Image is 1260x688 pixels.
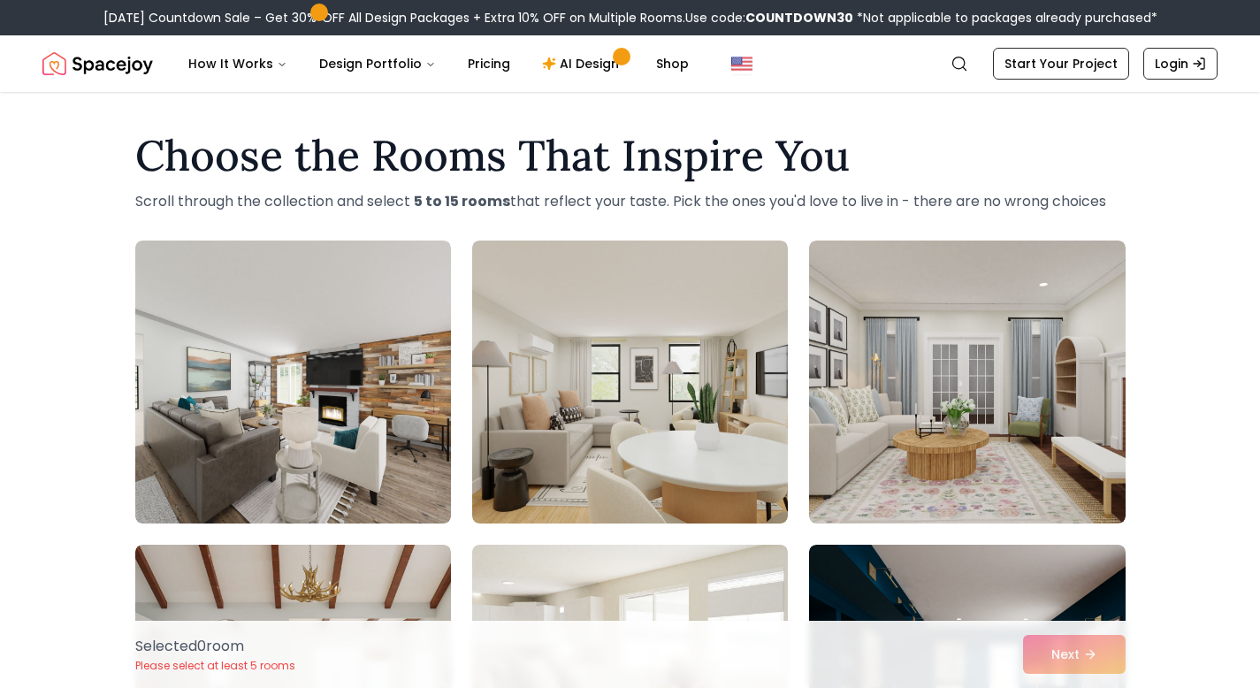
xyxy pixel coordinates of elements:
p: Scroll through the collection and select that reflect your taste. Pick the ones you'd love to liv... [135,191,1126,212]
img: Spacejoy Logo [42,46,153,81]
a: AI Design [528,46,638,81]
button: How It Works [174,46,302,81]
a: Pricing [454,46,524,81]
img: Room room-3 [809,241,1125,524]
img: United States [731,53,752,74]
a: Shop [642,46,703,81]
strong: 5 to 15 rooms [414,191,510,211]
nav: Main [174,46,703,81]
a: Login [1143,48,1218,80]
img: Room room-2 [472,241,788,524]
p: Selected 0 room [135,636,295,657]
span: *Not applicable to packages already purchased* [853,9,1157,27]
a: Start Your Project [993,48,1129,80]
p: Please select at least 5 rooms [135,659,295,673]
img: Room room-1 [135,241,451,524]
a: Spacejoy [42,46,153,81]
button: Design Portfolio [305,46,450,81]
b: COUNTDOWN30 [745,9,853,27]
div: [DATE] Countdown Sale – Get 30% OFF All Design Packages + Extra 10% OFF on Multiple Rooms. [103,9,1157,27]
h1: Choose the Rooms That Inspire You [135,134,1126,177]
nav: Global [42,35,1218,92]
span: Use code: [685,9,853,27]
